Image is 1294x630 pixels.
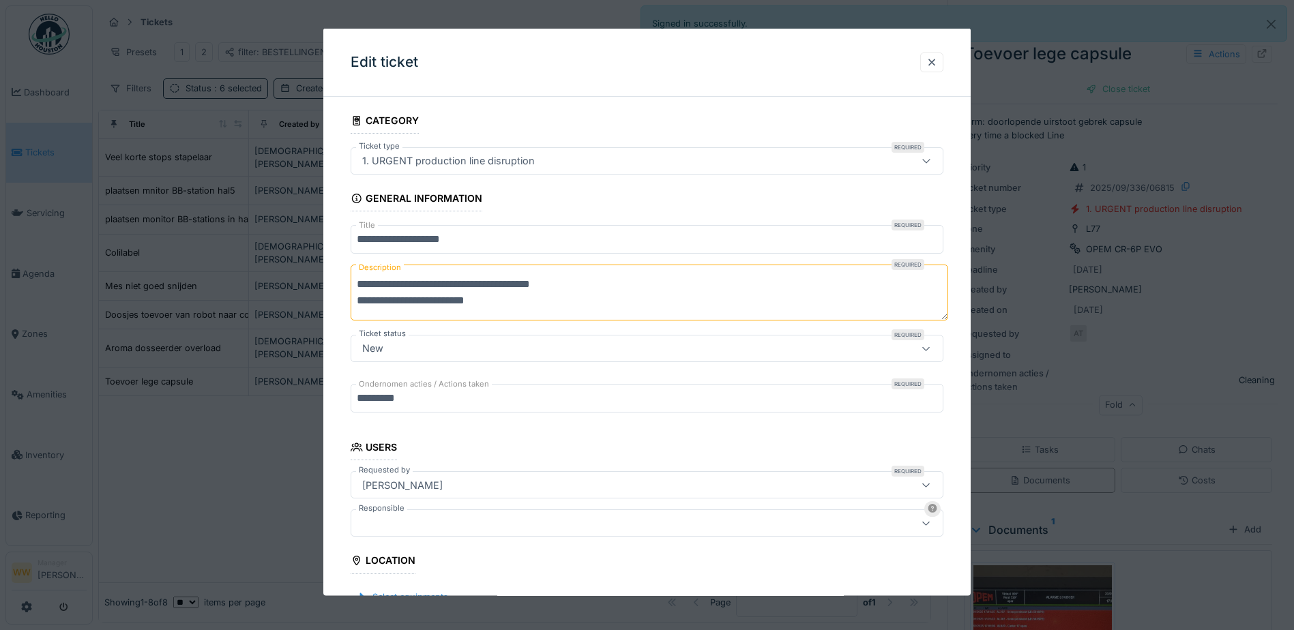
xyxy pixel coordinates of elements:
[892,220,924,230] div: Required
[351,587,454,605] div: Select equipments
[356,259,404,276] label: Description
[356,328,409,340] label: Ticket status
[356,220,378,231] label: Title
[892,466,924,477] div: Required
[356,378,492,390] label: Ondernomen acties / Actions taken
[356,502,407,514] label: Responsible
[892,142,924,153] div: Required
[351,54,418,71] h3: Edit ticket
[357,341,389,356] div: New
[351,188,482,211] div: General information
[892,259,924,270] div: Required
[356,140,402,152] label: Ticket type
[892,378,924,389] div: Required
[351,437,397,460] div: Users
[892,329,924,340] div: Required
[351,110,419,134] div: Category
[357,153,540,168] div: 1. URGENT production line disruption
[356,464,413,476] label: Requested by
[357,477,448,492] div: [PERSON_NAME]
[351,550,415,573] div: Location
